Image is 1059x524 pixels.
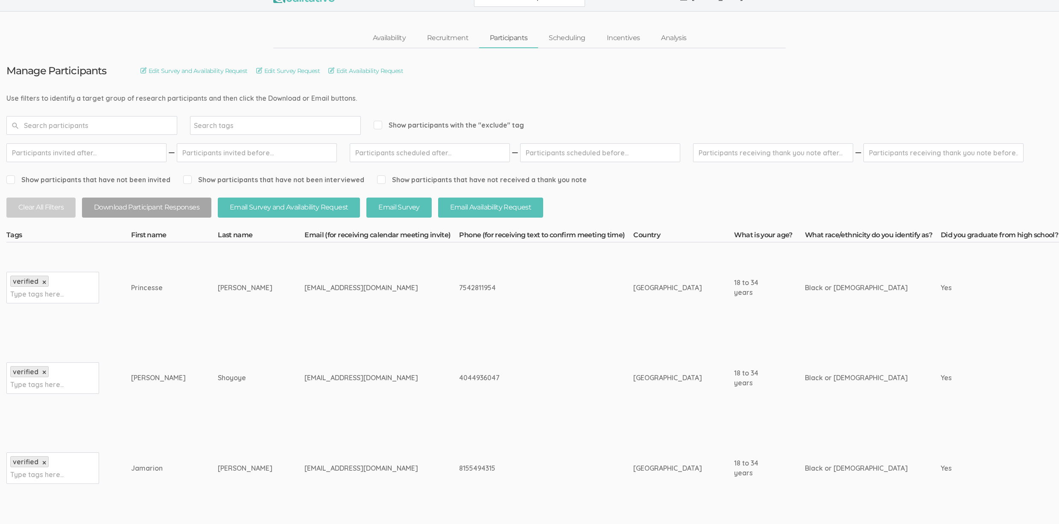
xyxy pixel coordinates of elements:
iframe: Chat Widget [1016,483,1059,524]
div: [PERSON_NAME] [218,283,272,293]
div: 8155494315 [459,463,601,473]
div: 7542811954 [459,283,601,293]
input: Type tags here... [10,469,64,480]
input: Participants scheduled after... [350,143,510,162]
div: 18 to 34 years [734,368,772,388]
a: × [42,279,46,286]
a: × [42,369,46,376]
h3: Manage Participants [6,65,106,76]
div: Jamarion [131,463,186,473]
a: Participants [479,29,538,47]
button: Email Survey and Availability Request [218,198,360,218]
div: [GEOGRAPHIC_DATA] [633,283,702,293]
span: verified [13,367,38,376]
span: Show participants that have not been invited [6,175,170,185]
div: 18 to 34 years [734,278,772,297]
input: Participants invited before... [177,143,337,162]
img: dash.svg [167,143,176,162]
th: Last name [218,230,304,242]
th: What is your age? [734,230,804,242]
input: Type tags here... [10,379,64,390]
a: Analysis [650,29,697,47]
th: Country [633,230,734,242]
div: [GEOGRAPHIC_DATA] [633,373,702,383]
button: Email Survey [366,198,431,218]
a: Edit Availability Request [328,66,403,76]
span: Show participants that have not received a thank you note [377,175,587,185]
div: [GEOGRAPHIC_DATA] [633,463,702,473]
button: Email Availability Request [438,198,543,218]
div: Black or [DEMOGRAPHIC_DATA] [805,283,909,293]
a: Edit Survey Request [256,66,320,76]
div: [PERSON_NAME] [131,373,186,383]
button: Download Participant Responses [82,198,211,218]
span: verified [13,457,38,466]
a: Scheduling [538,29,596,47]
th: Phone (for receiving text to confirm meeting time) [459,230,633,242]
div: Yes [941,283,1035,293]
div: Yes [941,463,1035,473]
div: [EMAIL_ADDRESS][DOMAIN_NAME] [304,283,427,293]
div: Shoyoye [218,373,272,383]
div: 4044936047 [459,373,601,383]
a: Recruitment [416,29,479,47]
a: Availability [362,29,416,47]
img: dash.svg [511,143,519,162]
th: What race/ethnicity do you identify as? [805,230,941,242]
input: Participants invited after... [6,143,167,162]
span: Show participants with the "exclude" tag [374,120,524,130]
input: Search tags [194,120,247,131]
div: Princesse [131,283,186,293]
button: Clear All Filters [6,198,76,218]
img: dash.svg [854,143,863,162]
input: Participants receiving thank you note before... [863,143,1024,162]
span: verified [13,277,38,285]
th: Email (for receiving calendar meeting invite) [304,230,459,242]
input: Search participants [6,116,177,135]
a: × [42,459,46,466]
a: Incentives [596,29,651,47]
input: Participants scheduled before... [520,143,680,162]
div: [EMAIL_ADDRESS][DOMAIN_NAME] [304,463,427,473]
div: [PERSON_NAME] [218,463,272,473]
div: Black or [DEMOGRAPHIC_DATA] [805,463,909,473]
input: Participants receiving thank you note after... [693,143,853,162]
div: Yes [941,373,1035,383]
input: Type tags here... [10,288,64,300]
th: Tags [6,230,131,242]
div: Black or [DEMOGRAPHIC_DATA] [805,373,909,383]
span: Show participants that have not been interviewed [183,175,364,185]
div: [EMAIL_ADDRESS][DOMAIN_NAME] [304,373,427,383]
th: First name [131,230,218,242]
div: 18 to 34 years [734,458,772,478]
a: Edit Survey and Availability Request [140,66,248,76]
